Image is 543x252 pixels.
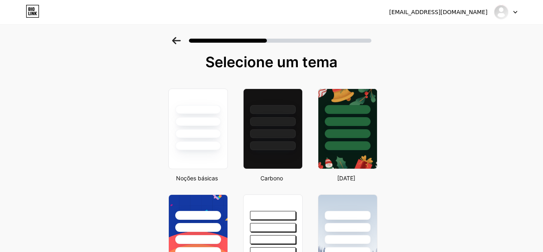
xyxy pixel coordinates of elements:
img: buenoimportado [494,4,509,20]
font: [DATE] [337,175,355,182]
font: [EMAIL_ADDRESS][DOMAIN_NAME] [389,9,488,15]
font: Carbono [260,175,283,182]
font: Selecione um tema [205,53,338,71]
font: Noções básicas [176,175,218,182]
